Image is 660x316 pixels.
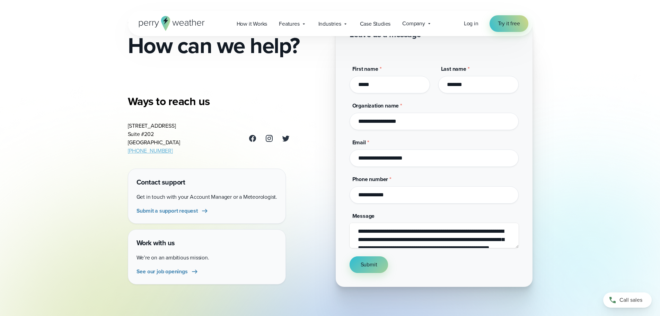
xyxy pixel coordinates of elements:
[237,20,267,28] span: How it Works
[350,256,388,273] button: Submit
[490,15,528,32] a: Try it free
[137,207,209,215] a: Submit a support request
[128,147,173,155] a: [PHONE_NUMBER]
[352,102,399,110] span: Organization name
[352,65,378,73] span: First name
[360,20,391,28] span: Case Studies
[464,19,478,28] a: Log in
[137,177,277,187] h4: Contact support
[350,29,421,40] h2: Leave us a message
[279,20,299,28] span: Features
[352,212,375,220] span: Message
[361,261,377,269] span: Submit
[137,207,198,215] span: Submit a support request
[137,267,199,276] a: See our job openings
[137,238,277,248] h4: Work with us
[352,175,388,183] span: Phone number
[464,19,478,27] span: Log in
[128,34,325,57] h2: How can we help?
[441,65,466,73] span: Last name
[137,254,277,262] p: We’re on an ambitious mission.
[619,296,642,304] span: Call sales
[137,193,277,201] p: Get in touch with your Account Manager or a Meteorologist.
[128,122,181,155] address: [STREET_ADDRESS] Suite #202 [GEOGRAPHIC_DATA]
[137,267,188,276] span: See our job openings
[128,94,290,108] h3: Ways to reach us
[402,19,425,28] span: Company
[318,20,341,28] span: Industries
[498,19,520,28] span: Try it free
[354,17,397,31] a: Case Studies
[603,292,652,308] a: Call sales
[231,17,273,31] a: How it Works
[352,138,366,146] span: Email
